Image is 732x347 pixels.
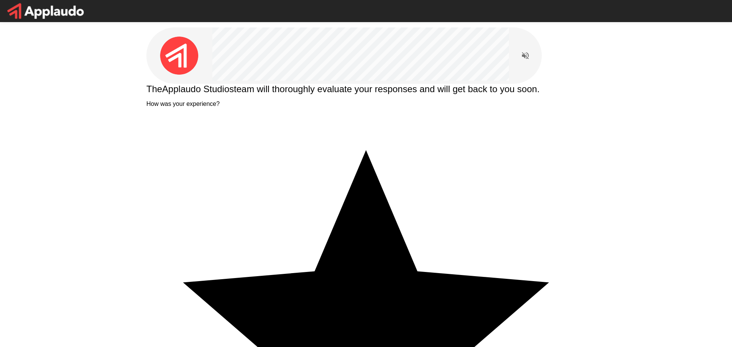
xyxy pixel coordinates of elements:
[146,101,586,107] p: How was your experience?
[146,84,162,94] span: The
[160,37,198,75] img: applaudo_avatar.png
[162,84,234,94] span: Applaudo Studios
[234,84,540,94] span: team will thoroughly evaluate your responses and will get back to you soon.
[518,48,533,63] button: Read questions aloud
